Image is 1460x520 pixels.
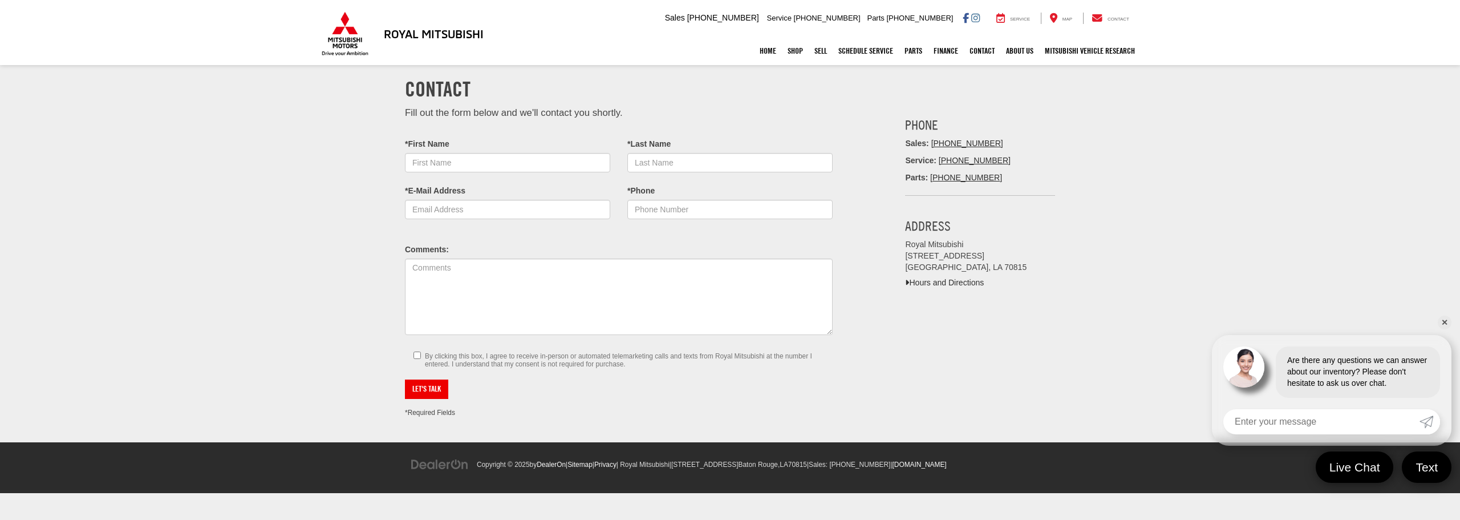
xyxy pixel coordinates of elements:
[930,173,1002,182] a: [PHONE_NUMBER]
[794,14,861,22] span: [PHONE_NUMBER]
[405,409,455,417] small: *Required Fields
[567,461,593,469] a: Sitemap
[384,27,484,40] h3: Royal Mitsubishi
[1083,13,1138,24] a: Contact
[665,13,685,22] span: Sales
[405,244,449,256] label: Comments:
[971,13,980,22] a: Instagram: Click to visit our Instagram page
[566,461,593,469] span: |
[405,200,610,219] input: Email Address
[405,380,448,399] button: Let's Talk
[809,37,833,65] a: Sell
[617,461,670,469] span: | Royal Mitsubishi
[627,186,655,197] label: *Phone
[739,461,780,469] span: Baton Rouge,
[829,461,890,469] span: [PHONE_NUMBER]
[905,219,1055,233] h3: Address
[405,139,449,150] label: *First Name
[780,461,788,469] span: LA
[670,461,807,469] span: |
[1041,13,1081,24] a: Map
[425,352,824,368] small: By clicking this box, I agree to receive in-person or automated telemarketing calls and texts fro...
[939,156,1011,165] a: [PHONE_NUMBER]
[964,37,1000,65] a: Contact
[905,173,928,182] strong: Parts:
[413,352,421,359] input: By clicking this box, I agree to receive in-person or automated telemarketing calls and texts fro...
[963,13,969,22] a: Facebook: Click to visit our Facebook page
[988,13,1039,24] a: Service
[1420,409,1440,434] a: Submit
[671,461,739,469] span: [STREET_ADDRESS]
[530,461,566,469] span: by
[899,37,928,65] a: Parts: Opens in a new tab
[754,37,782,65] a: Home
[405,186,465,197] label: *E-Mail Address
[905,239,1055,273] address: Royal Mitsubishi [STREET_ADDRESS] [GEOGRAPHIC_DATA], LA 70815
[1276,346,1440,398] div: Are there any questions we can answer about our inventory? Please don't hesitate to ask us over c...
[767,14,792,22] span: Service
[405,106,833,120] p: Fill out the form below and we'll contact you shortly.
[627,139,671,150] label: *Last Name
[905,156,936,165] strong: Service:
[890,461,946,469] span: |
[788,461,807,469] span: 70815
[782,37,809,65] a: Shop
[833,37,899,65] a: Schedule Service: Opens in a new tab
[1000,37,1039,65] a: About Us
[477,461,530,469] span: Copyright © 2025
[1062,17,1072,22] span: Map
[594,461,617,469] a: Privacy
[593,461,617,469] span: |
[1223,409,1420,434] input: Enter your message
[1039,37,1141,65] a: Mitsubishi Vehicle Research
[886,14,953,22] span: [PHONE_NUMBER]
[1402,452,1451,483] a: Text
[687,13,759,22] span: [PHONE_NUMBER]
[809,461,828,469] span: Sales:
[1324,459,1386,475] span: Live Chat
[1108,17,1129,22] span: Contact
[1010,17,1030,22] span: Service
[405,153,610,172] input: First Name
[867,14,884,22] span: Parts
[893,461,947,469] a: [DOMAIN_NAME]
[905,118,1055,132] h3: Phone
[411,459,469,469] a: DealerOn
[627,200,833,219] input: Phone Number
[537,461,566,469] a: DealerOn Home Page
[405,78,1055,100] h1: Contact
[905,139,928,148] span: Sales:
[807,461,891,469] span: |
[1410,459,1443,475] span: Text
[411,458,469,471] img: DealerOn
[1223,346,1264,388] img: Agent profile photo
[627,153,833,172] input: Last Name
[319,11,371,56] img: Mitsubishi
[905,278,984,287] a: Hours and Directions
[931,139,1003,148] a: [PHONE_NUMBER]
[1316,452,1394,483] a: Live Chat
[928,37,964,65] a: Finance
